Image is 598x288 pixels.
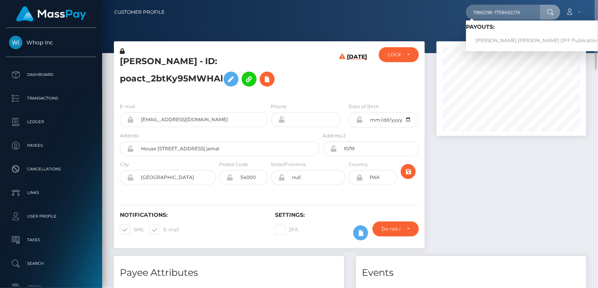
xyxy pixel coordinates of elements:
[466,5,540,20] input: Search...
[9,234,93,246] p: Taxes
[388,52,401,58] div: LOCKED
[114,4,165,20] a: Customer Profile
[120,132,139,139] label: Address
[219,161,248,168] label: Postal Code
[6,230,96,250] a: Taxes
[6,207,96,226] a: User Profile
[275,225,299,235] label: 2FA
[9,92,93,104] p: Transactions
[120,212,264,218] h6: Notifications:
[9,187,93,199] p: Links
[6,254,96,273] a: Search
[6,112,96,132] a: Ledger
[382,226,401,232] div: Do not require
[9,163,93,175] p: Cancellations
[6,89,96,108] a: Transactions
[9,210,93,222] p: User Profile
[271,161,306,168] label: State/Province
[271,103,287,110] label: Phone
[379,47,419,62] button: LOCKED
[6,159,96,179] a: Cancellations
[9,69,93,81] p: Dashboard
[6,39,96,46] span: Whop Inc
[349,103,379,110] label: Date of Birth
[9,258,93,270] p: Search
[6,65,96,85] a: Dashboard
[120,161,129,168] label: City
[6,183,96,203] a: Links
[150,225,179,235] label: E-mail
[275,212,419,218] h6: Settings:
[349,161,368,168] label: Country
[120,103,135,110] label: E-mail
[120,55,316,90] h5: [PERSON_NAME] - ID: poact_2btKy95MWHAl
[120,266,338,280] h4: Payee Attributes
[9,140,93,151] p: Payees
[372,222,419,236] button: Do not require
[16,6,86,22] img: MassPay Logo
[120,225,143,235] label: SMS
[362,266,580,280] h4: Events
[9,36,22,49] img: Whop Inc
[323,132,346,139] label: Address 2
[347,54,367,93] h6: [DATE]
[9,116,93,128] p: Ledger
[6,136,96,155] a: Payees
